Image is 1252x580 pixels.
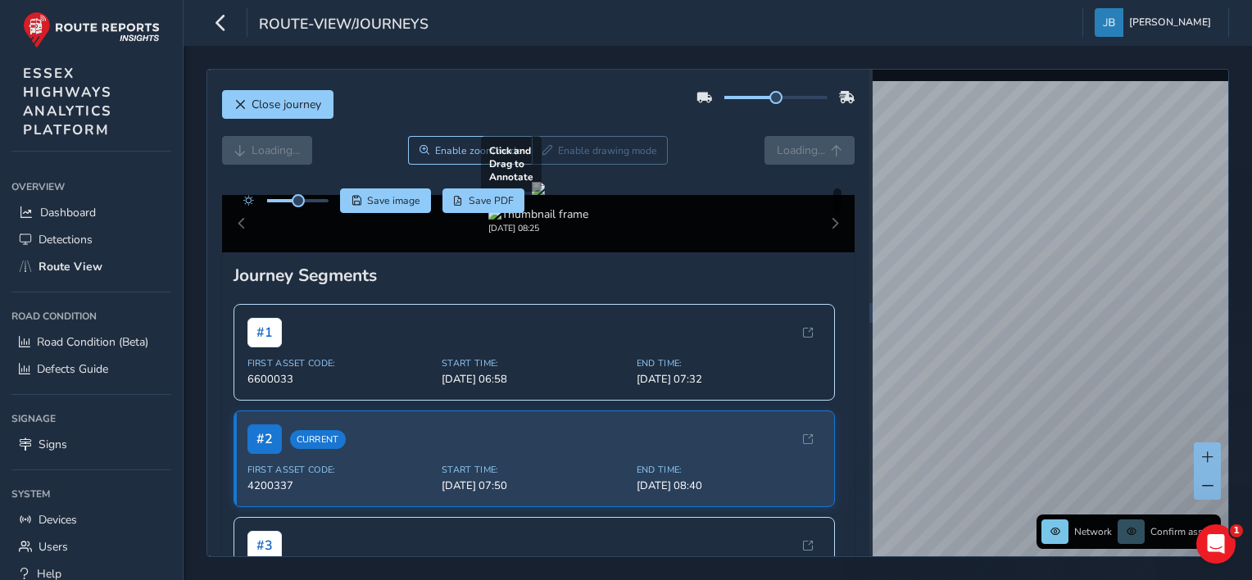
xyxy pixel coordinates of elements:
[442,464,627,476] span: Start Time:
[1095,8,1217,37] button: [PERSON_NAME]
[23,11,160,48] img: rr logo
[11,533,171,560] a: Users
[247,424,282,454] span: # 2
[247,464,433,476] span: First Asset Code:
[488,222,588,234] div: [DATE] 08:25
[252,97,321,112] span: Close journey
[1129,8,1211,37] span: [PERSON_NAME]
[39,512,77,528] span: Devices
[637,372,822,387] span: [DATE] 07:32
[40,205,96,220] span: Dashboard
[11,253,171,280] a: Route View
[11,356,171,383] a: Defects Guide
[39,232,93,247] span: Detections
[442,188,525,213] button: PDF
[442,357,627,369] span: Start Time:
[1196,524,1236,564] iframe: Intercom live chat
[11,329,171,356] a: Road Condition (Beta)
[1230,524,1243,537] span: 1
[11,304,171,329] div: Road Condition
[1095,8,1123,37] img: diamond-layout
[469,194,514,207] span: Save PDF
[247,318,282,347] span: # 1
[11,174,171,199] div: Overview
[1150,525,1216,538] span: Confirm assets
[247,478,433,493] span: 4200337
[11,226,171,253] a: Detections
[39,539,68,555] span: Users
[11,199,171,226] a: Dashboard
[442,372,627,387] span: [DATE] 06:58
[247,372,433,387] span: 6600033
[11,482,171,506] div: System
[234,264,844,287] div: Journey Segments
[408,136,532,165] button: Zoom
[367,194,420,207] span: Save image
[637,478,822,493] span: [DATE] 08:40
[340,188,431,213] button: Save
[442,478,627,493] span: [DATE] 07:50
[259,14,429,37] span: route-view/journeys
[37,334,148,350] span: Road Condition (Beta)
[11,431,171,458] a: Signs
[37,361,108,377] span: Defects Guide
[222,90,333,119] button: Close journey
[637,357,822,369] span: End Time:
[247,357,433,369] span: First Asset Code:
[290,430,346,449] span: Current
[488,206,588,222] img: Thumbnail frame
[11,506,171,533] a: Devices
[39,259,102,274] span: Route View
[435,144,522,157] span: Enable zoom mode
[247,531,282,560] span: # 3
[637,464,822,476] span: End Time:
[11,406,171,431] div: Signage
[23,64,112,139] span: ESSEX HIGHWAYS ANALYTICS PLATFORM
[39,437,67,452] span: Signs
[1074,525,1112,538] span: Network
